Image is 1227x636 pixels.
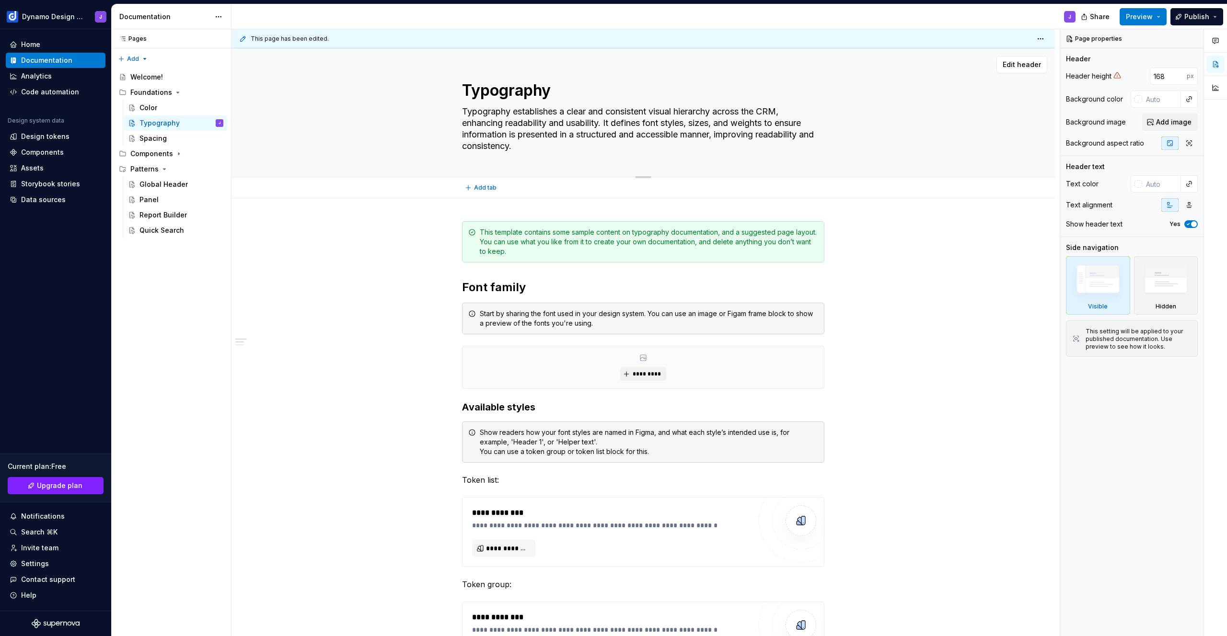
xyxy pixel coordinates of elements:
img: c5f292b4-1c74-4827-b374-41971f8eb7d9.png [7,11,18,23]
a: Design tokens [6,129,105,144]
span: Edit header [1003,60,1041,69]
input: Auto [1142,175,1181,193]
div: Pages [115,35,147,43]
div: Visible [1088,303,1108,310]
a: Spacing [124,131,227,146]
div: J [1068,13,1071,21]
div: Analytics [21,71,52,81]
div: Header height [1066,71,1111,81]
span: Preview [1126,12,1153,22]
div: Hidden [1156,303,1176,310]
a: Storybook stories [6,176,105,192]
div: Home [21,40,40,49]
a: Settings [6,556,105,571]
button: Dynamo Design SystemJ [2,6,109,27]
div: Global Header [139,180,188,189]
span: Add image [1156,117,1192,127]
div: Help [21,591,36,600]
div: Documentation [21,56,72,65]
h3: Available styles [462,400,824,414]
div: This template contains some sample content on typography documentation, and a suggested page layo... [480,227,818,256]
div: Background color [1066,94,1123,104]
div: Background aspect ratio [1066,138,1144,148]
p: Token group: [462,579,824,590]
span: Add [127,55,139,63]
input: Auto [1142,91,1181,108]
div: Visible [1066,256,1130,315]
a: TypographyJ [124,115,227,131]
div: Header [1066,54,1090,64]
div: Hidden [1134,256,1198,315]
input: Auto [1150,68,1187,85]
textarea: Typography [460,79,822,102]
span: Share [1090,12,1110,22]
svg: Supernova Logo [32,619,80,628]
div: Dynamo Design System [22,12,83,22]
span: Upgrade plan [37,481,82,490]
div: Text alignment [1066,200,1112,210]
div: Page tree [115,69,227,238]
div: Components [21,148,64,157]
span: This page has been edited. [251,35,329,43]
div: Welcome! [130,72,163,82]
div: Components [130,149,173,159]
a: Color [124,100,227,115]
div: Code automation [21,87,79,97]
a: Components [6,145,105,160]
div: Show header text [1066,219,1123,229]
p: px [1187,72,1194,80]
a: Assets [6,160,105,176]
div: Search ⌘K [21,527,58,537]
div: Storybook stories [21,179,80,189]
p: Token list: [462,474,824,486]
div: Color [139,103,157,113]
div: Side navigation [1066,243,1119,252]
div: Current plan : Free [8,462,104,471]
button: Publish [1170,8,1223,25]
div: Quick Search [139,226,184,235]
button: Help [6,588,105,603]
div: Documentation [119,12,210,22]
div: Foundations [130,88,172,97]
button: Search ⌘K [6,524,105,540]
button: Contact support [6,572,105,587]
div: Panel [139,195,159,204]
div: Show readers how your font styles are named in Figma, and what each style’s intended use is, for ... [480,428,818,456]
div: Design system data [8,117,64,125]
a: Data sources [6,192,105,207]
a: Welcome! [115,69,227,85]
a: Analytics [6,68,105,84]
h2: Font family [462,280,824,295]
a: Code automation [6,84,105,100]
div: Background image [1066,117,1126,127]
span: Add tab [474,184,497,192]
div: Notifications [21,511,65,521]
div: Patterns [115,161,227,177]
div: Header text [1066,162,1105,171]
div: Patterns [130,164,159,174]
div: Design tokens [21,132,69,141]
span: Publish [1184,12,1209,22]
div: Assets [21,163,44,173]
div: This setting will be applied to your published documentation. Use preview to see how it looks. [1086,328,1192,351]
div: Typography [139,118,180,128]
a: Panel [124,192,227,207]
div: Components [115,146,227,161]
div: Report Builder [139,210,187,220]
div: J [219,118,220,128]
div: J [99,13,102,21]
div: Contact support [21,575,75,584]
div: Text color [1066,179,1099,189]
a: Home [6,37,105,52]
label: Yes [1169,220,1181,228]
a: Report Builder [124,207,227,223]
div: Settings [21,559,49,568]
div: Data sources [21,195,66,204]
textarea: Typography establishes a clear and consistent visual hierarchy across the CRM, enhancing readabil... [460,104,822,154]
a: Upgrade plan [8,477,104,494]
button: Add [115,52,151,66]
a: Invite team [6,540,105,556]
a: Quick Search [124,223,227,238]
a: Documentation [6,53,105,68]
